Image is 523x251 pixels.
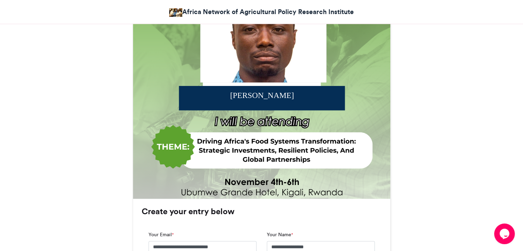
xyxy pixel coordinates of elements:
label: Your Email [149,231,174,238]
iframe: chat widget [494,223,516,244]
img: Africa Network of Agricultural Policy Research Institute [169,8,182,17]
a: Africa Network of Agricultural Policy Research Institute [169,7,354,17]
label: Your Name [267,231,293,238]
div: [PERSON_NAME] [198,89,326,101]
h3: Create your entry below [142,207,382,216]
